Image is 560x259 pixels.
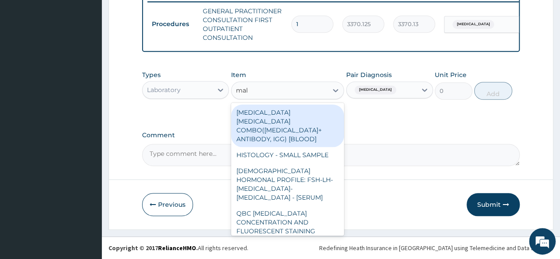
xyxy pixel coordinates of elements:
[198,2,287,46] td: GENERAL PRACTITIONER CONSULTATION FIRST OUTPATIENT CONSULTATION
[142,193,193,216] button: Previous
[158,244,196,252] a: RelianceHMO
[142,131,520,139] label: Comment
[467,193,520,216] button: Submit
[231,70,246,79] label: Item
[231,104,344,147] div: [MEDICAL_DATA] [MEDICAL_DATA] COMBO([MEDICAL_DATA]+ ANTIBODY, IGG) [BLOOD]
[231,147,344,163] div: HISTOLOGY - SMALL SAMPLE
[355,85,396,94] span: [MEDICAL_DATA]
[435,70,467,79] label: Unit Price
[231,163,344,205] div: [DEMOGRAPHIC_DATA] HORMONAL PROFILE: FSH-LH-[MEDICAL_DATA]-[MEDICAL_DATA] - [SERUM]
[108,244,198,252] strong: Copyright © 2017 .
[51,75,122,164] span: We're online!
[319,244,553,252] div: Redefining Heath Insurance in [GEOGRAPHIC_DATA] using Telemedicine and Data Science!
[147,16,198,32] td: Procedures
[346,70,392,79] label: Pair Diagnosis
[147,85,181,94] div: Laboratory
[142,71,161,79] label: Types
[16,44,36,66] img: d_794563401_company_1708531726252_794563401
[46,50,149,61] div: Chat with us now
[4,168,169,199] textarea: Type your message and hit 'Enter'
[145,4,166,26] div: Minimize live chat window
[102,236,560,259] footer: All rights reserved.
[452,20,494,29] span: [MEDICAL_DATA]
[474,82,512,100] button: Add
[231,205,344,239] div: QBC [MEDICAL_DATA] CONCENTRATION AND FLUORESCENT STAINING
